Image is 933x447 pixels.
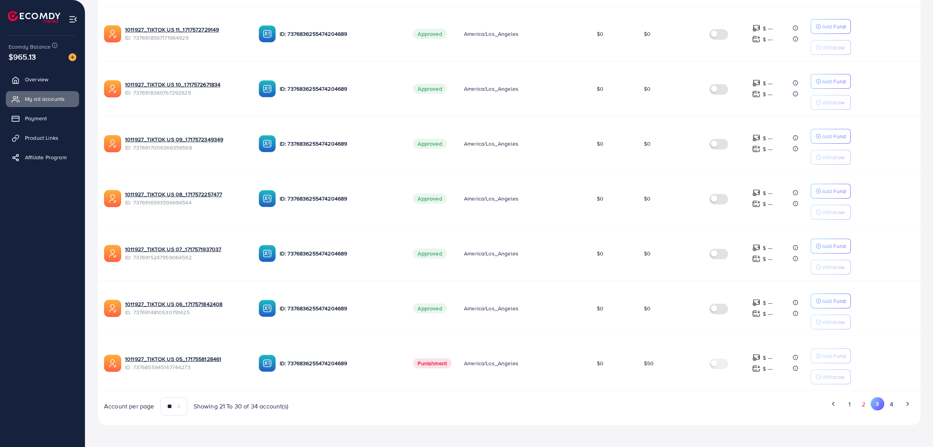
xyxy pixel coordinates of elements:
[752,24,760,32] img: top-up amount
[413,84,446,94] span: Approved
[597,30,603,38] span: $0
[597,140,603,148] span: $0
[763,353,773,363] p: $ ---
[822,241,846,251] p: Add Fund
[125,363,246,371] span: ID: 7376855945147744273
[280,249,401,258] p: ID: 7376836255474204689
[871,397,884,410] button: Go to page 3
[125,245,246,261] div: <span class='underline'>1011927_TIKTOK US 07_1717571937037</span></br>7376915247959064592
[763,298,773,308] p: $ ---
[413,248,446,259] span: Approved
[763,188,773,198] p: $ ---
[8,11,60,23] a: logo
[822,132,846,141] p: Add Fund
[280,84,401,93] p: ID: 7376836255474204689
[597,250,603,257] span: $0
[125,199,246,206] span: ID: 7376916593596694544
[811,315,851,329] button: Withdraw
[6,72,79,87] a: Overview
[464,85,519,93] span: America/Los_Angeles
[104,300,121,317] img: ic-ads-acc.e4c84228.svg
[104,80,121,97] img: ic-ads-acc.e4c84228.svg
[752,200,760,208] img: top-up amount
[811,348,851,363] button: Add Fund
[763,90,773,99] p: $ ---
[125,355,221,363] a: 1011927_TIKTOK US 05_1717558128461
[413,358,452,368] span: Punishment
[822,317,845,327] p: Withdraw
[811,294,851,308] button: Add Fund
[104,135,121,152] img: ic-ads-acc.e4c84228.svg
[515,397,914,412] ul: Pagination
[413,29,446,39] span: Approved
[464,30,519,38] span: America/Los_Angeles
[25,153,67,161] span: Affiliate Program
[464,304,519,312] span: America/Los_Angeles
[822,77,846,86] p: Add Fund
[822,296,846,306] p: Add Fund
[811,260,851,275] button: Withdraw
[280,194,401,203] p: ID: 7376836255474204689
[763,144,773,154] p: $ ---
[811,184,851,199] button: Add Fund
[259,355,276,372] img: ic-ba-acc.ded83a64.svg
[104,25,121,42] img: ic-ads-acc.e4c84228.svg
[822,98,845,107] p: Withdraw
[763,243,773,253] p: $ ---
[827,397,840,410] button: Go to previous page
[125,26,246,42] div: <span class='underline'>1011927_TIKTOK US 11_1717572729149</span></br>7376918567171964929
[464,195,519,202] span: America/Los_Angeles
[259,135,276,152] img: ic-ba-acc.ded83a64.svg
[194,402,288,411] span: Showing 21 To 30 of 34 account(s)
[597,304,603,312] span: $0
[644,304,651,312] span: $0
[280,139,401,148] p: ID: 7376836255474204689
[901,397,914,410] button: Go to next page
[125,144,246,151] span: ID: 7376917006366359568
[125,300,246,316] div: <span class='underline'>1011927_TIKTOK US 06_1717571842408</span></br>7376914810530791425
[644,195,651,202] span: $0
[822,372,845,382] p: Withdraw
[125,81,246,97] div: <span class='underline'>1011927_TIKTOK US 10_1717572671834</span></br>7376918369767292929
[413,194,446,204] span: Approved
[597,195,603,202] span: $0
[857,397,871,412] button: Go to page 2
[763,24,773,33] p: $ ---
[464,250,519,257] span: America/Los_Angeles
[752,364,760,373] img: top-up amount
[752,299,760,307] img: top-up amount
[763,364,773,373] p: $ ---
[822,187,846,196] p: Add Fund
[752,35,760,43] img: top-up amount
[125,300,222,308] a: 1011927_TIKTOK US 06_1717571842408
[280,29,401,39] p: ID: 7376836255474204689
[763,309,773,319] p: $ ---
[413,139,446,149] span: Approved
[25,114,47,122] span: Payment
[811,19,851,34] button: Add Fund
[811,205,851,220] button: Withdraw
[843,397,856,412] button: Go to page 1
[763,199,773,209] p: $ ---
[25,95,65,103] span: My ad accounts
[644,140,651,148] span: $0
[752,134,760,142] img: top-up amount
[259,80,276,97] img: ic-ba-acc.ded83a64.svg
[69,53,76,61] img: image
[104,402,154,411] span: Account per page
[822,208,845,217] p: Withdraw
[259,25,276,42] img: ic-ba-acc.ded83a64.svg
[25,76,48,83] span: Overview
[6,111,79,126] a: Payment
[125,308,246,316] span: ID: 7376914810530791425
[125,26,219,33] a: 1011927_TIKTOK US 11_1717572729149
[125,81,220,88] a: 1011927_TIKTOK US 10_1717572671834
[811,129,851,144] button: Add Fund
[763,79,773,88] p: $ ---
[6,150,79,165] a: Affiliate Program
[811,239,851,253] button: Add Fund
[259,300,276,317] img: ic-ba-acc.ded83a64.svg
[597,85,603,93] span: $0
[822,262,845,272] p: Withdraw
[125,245,221,253] a: 1011927_TIKTOK US 07_1717571937037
